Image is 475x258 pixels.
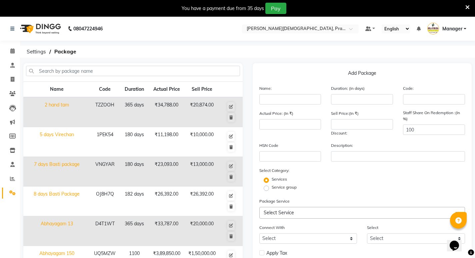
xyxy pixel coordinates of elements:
[90,127,120,157] td: 1PEK54
[184,216,220,246] td: ₹20,000.00
[120,82,149,97] th: Duration
[259,225,285,231] label: Connect With
[266,250,287,257] span: Apply Tax
[442,25,462,32] span: Manager
[331,85,365,91] label: Duration: (in days)
[264,210,294,216] span: Select Service
[90,97,120,127] td: TZZOOH
[427,23,439,34] img: Manager
[23,82,90,97] th: Name
[259,110,293,116] label: Actual Price: (In ₹)
[259,198,290,204] label: Package Service
[265,3,286,14] button: Pay
[182,5,264,12] div: You have a payment due from 35 days
[259,85,272,91] label: Name:
[120,216,149,246] td: 365 days
[51,46,79,58] span: Package
[90,157,120,187] td: VNGYAR
[184,127,220,157] td: ₹10,000.00
[331,110,359,116] label: Sell Price:(In ₹)
[184,97,220,127] td: ₹20,874.00
[120,97,149,127] td: 365 days
[259,168,289,174] label: Select Category:
[149,127,184,157] td: ₹11,198.00
[73,19,103,38] b: 08047224946
[23,157,90,187] td: 7 days Basti package
[331,131,347,136] span: Discount:
[23,97,90,127] td: 2 hand tam
[149,216,184,246] td: ₹33,787.00
[447,231,468,251] iframe: chat widget
[149,187,184,216] td: ₹26,392.00
[120,127,149,157] td: 180 days
[149,82,184,97] th: Actual Price
[120,157,149,187] td: 180 days
[259,143,278,149] label: HSN Code
[90,216,120,246] td: D4T1WT
[272,176,287,182] label: Services
[90,82,120,97] th: Code
[272,184,297,190] label: Service group
[23,187,90,216] td: 8 days Basti Package
[184,82,220,97] th: Sell Price
[26,66,240,76] input: Search by package name
[23,216,90,246] td: Abhayagam 13
[367,225,378,231] label: Select
[184,157,220,187] td: ₹13,000.00
[259,70,465,79] p: Add Package
[17,19,63,38] img: logo
[149,97,184,127] td: ₹34,788.00
[403,85,414,91] label: Code:
[149,157,184,187] td: ₹23,093.00
[23,46,49,58] span: Settings
[90,187,120,216] td: OJ8H7Q
[331,143,353,149] label: Description:
[184,187,220,216] td: ₹26,392.00
[403,110,465,122] label: Staff Share On Redemption :(In %)
[23,127,90,157] td: 5 days Virechan
[120,187,149,216] td: 182 days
